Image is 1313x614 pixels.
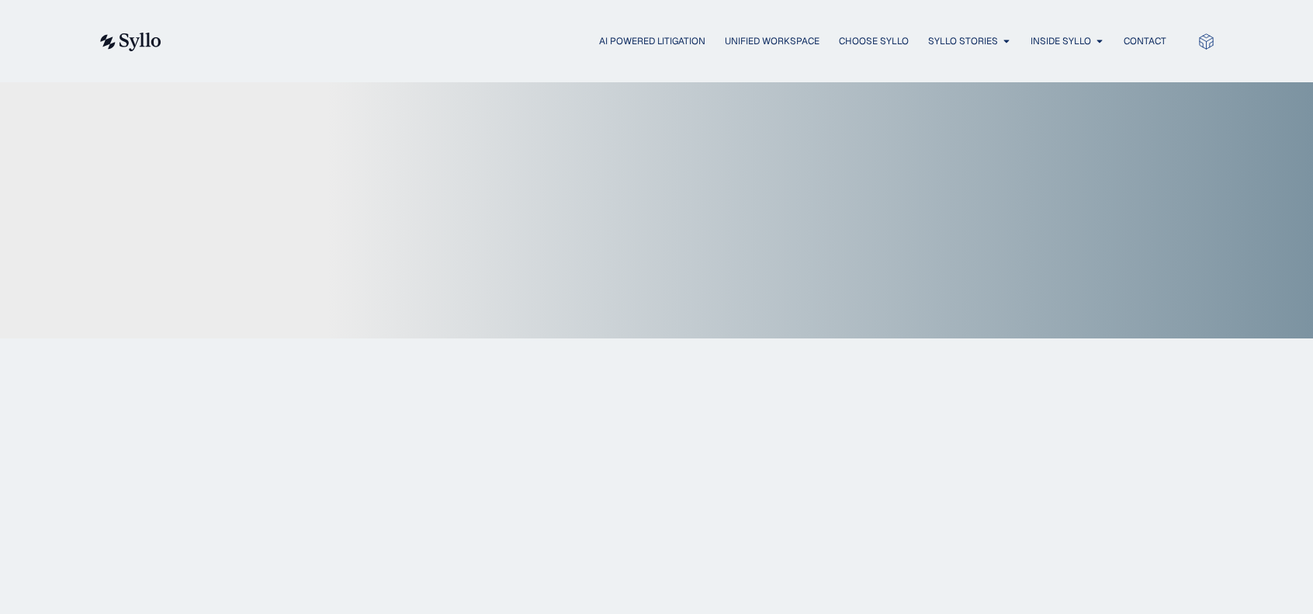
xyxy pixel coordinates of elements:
[928,34,998,48] a: Syllo Stories
[725,34,819,48] a: Unified Workspace
[1124,34,1166,48] a: Contact
[98,33,161,51] img: syllo
[192,34,1166,49] nav: Menu
[599,34,705,48] a: AI Powered Litigation
[192,34,1166,49] div: Menu Toggle
[839,34,909,48] a: Choose Syllo
[1031,34,1091,48] a: Inside Syllo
